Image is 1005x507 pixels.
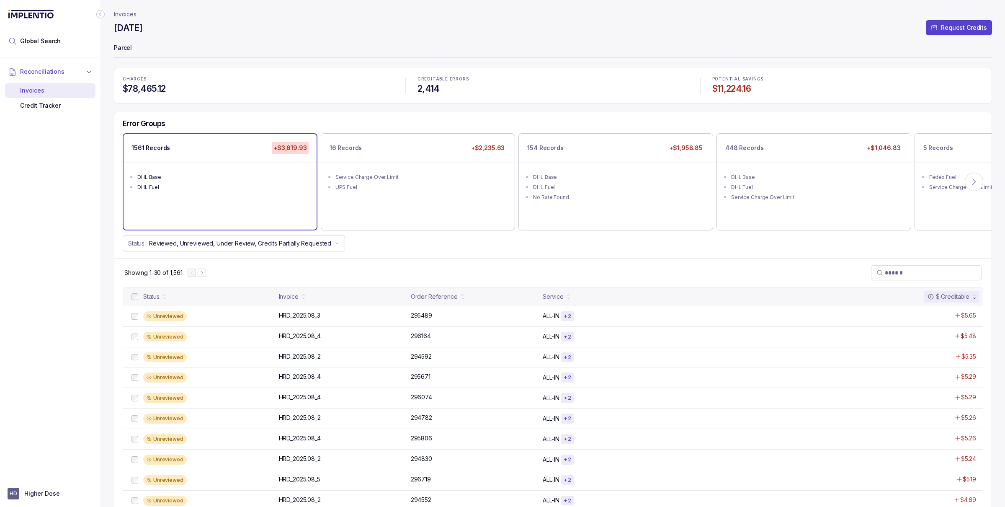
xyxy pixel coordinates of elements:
p: HRD_2025.08_2 [279,414,321,422]
button: Request Credits [926,20,992,35]
p: ALL-IN [543,332,559,341]
p: +$3,619.93 [272,142,309,154]
p: HRD_2025.08_2 [279,455,321,463]
p: ALL-IN [543,476,559,484]
h4: $11,224.16 [712,83,983,95]
p: 294830 [411,455,432,463]
p: 296164 [411,332,431,340]
input: checkbox-checkbox [131,334,138,340]
div: Service [543,292,564,301]
p: ALL-IN [543,496,559,504]
div: Remaining page entries [124,269,183,277]
div: Unreviewed [143,475,187,485]
p: ALL-IN [543,394,559,402]
button: User initialsHigher Dose [8,488,93,499]
input: checkbox-checkbox [131,354,138,361]
div: Unreviewed [143,372,187,383]
h5: Error Groups [123,119,165,128]
p: HRD_2025.08_4 [279,434,321,442]
p: HRD_2025.08_4 [279,393,321,401]
p: $5.19 [963,475,976,484]
div: Credit Tracker [12,98,89,113]
div: No Rate Found [533,193,703,202]
div: Service Charge Over Limit [731,193,902,202]
div: DHL Base [533,173,703,181]
p: + 2 [564,354,571,361]
p: 154 Records [527,144,563,152]
p: + 2 [564,313,571,320]
div: $ Creditable [928,292,969,301]
button: Next Page [198,269,206,277]
input: checkbox-checkbox [131,415,138,422]
div: Order Reference [411,292,458,301]
input: checkbox-checkbox [131,456,138,463]
p: + 2 [564,497,571,504]
div: Service Charge Over Limit [335,173,506,181]
p: Showing 1-30 of 1,561 [124,269,183,277]
p: Higher Dose [24,489,59,498]
p: POTENTIAL SAVINGS [712,77,983,82]
input: checkbox-checkbox [131,497,138,504]
p: 5 Records [923,144,953,152]
div: Unreviewed [143,434,187,444]
p: Request Credits [941,23,987,32]
p: HRD_2025.08_4 [279,332,321,340]
div: DHL Fuel [137,183,308,191]
h4: $78,465.12 [123,83,394,95]
p: ALL-IN [543,312,559,320]
button: Status:Reviewed, Unreviewed, Under Review, Credits Partially Requested [123,235,345,251]
div: Invoice [279,292,299,301]
p: ALL-IN [543,373,559,382]
h4: [DATE] [114,22,142,34]
p: 296719 [411,475,431,484]
p: $5.35 [961,352,976,361]
p: ALL-IN [543,414,559,423]
p: + 2 [564,415,571,422]
div: DHL Fuel [533,183,703,191]
p: +$2,235.63 [469,142,507,154]
div: Collapse Icon [95,9,106,19]
div: Unreviewed [143,332,187,342]
p: 295489 [411,311,432,320]
p: Parcel [114,40,992,57]
div: Invoices [12,83,89,98]
div: Unreviewed [143,455,187,465]
p: 448 Records [725,144,763,152]
p: 295671 [411,372,430,381]
input: checkbox-checkbox [131,436,138,442]
p: + 2 [564,477,571,484]
p: $5.24 [961,455,976,463]
p: +$1,958.85 [667,142,704,154]
p: Status: [128,239,146,248]
p: $5.48 [961,332,976,340]
p: HRD_2025.08_5 [279,475,320,484]
span: Reconciliations [20,67,64,76]
p: 294592 [411,352,432,361]
div: DHL Base [137,173,308,181]
p: ALL-IN [543,353,559,361]
div: DHL Fuel [731,183,902,191]
input: checkbox-checkbox [131,374,138,381]
p: CHARGES [123,77,394,82]
input: checkbox-checkbox [131,313,138,320]
a: Invoices [114,10,137,18]
div: DHL Base [731,173,902,181]
h4: 2,414 [417,83,688,95]
p: + 2 [564,334,571,340]
input: checkbox-checkbox [131,395,138,401]
div: Unreviewed [143,311,187,321]
p: + 2 [564,436,571,442]
p: ALL-IN [543,455,559,464]
p: ALL-IN [543,435,559,443]
p: HRD_2025.08_4 [279,372,321,381]
div: Reconciliations [5,81,95,115]
p: 296074 [411,393,432,401]
p: 1561 Records [131,144,170,152]
p: Reviewed, Unreviewed, Under Review, Credits Partially Requested [149,239,331,248]
div: Unreviewed [143,496,187,506]
p: $5.29 [961,372,976,381]
input: checkbox-checkbox [131,293,138,300]
p: 16 Records [330,144,362,152]
p: HRD_2025.08_3 [279,311,320,320]
p: 294552 [411,496,431,504]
